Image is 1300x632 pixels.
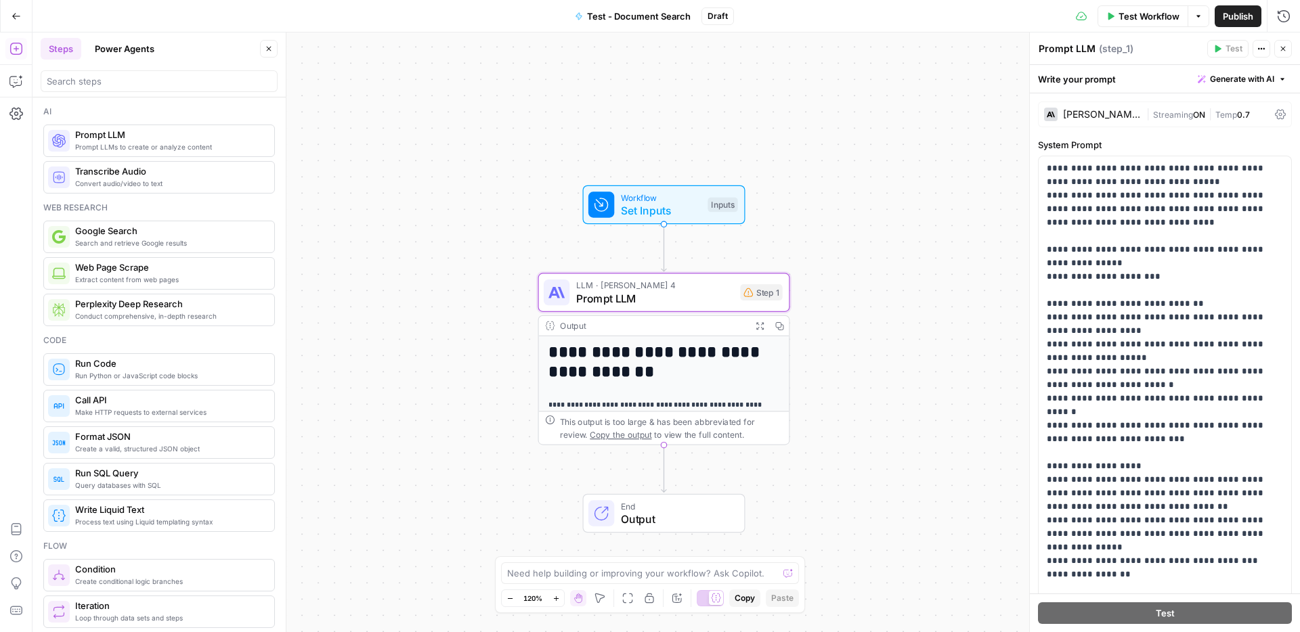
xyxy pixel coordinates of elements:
[75,178,263,189] span: Convert audio/video to text
[621,499,731,512] span: End
[1119,9,1179,23] span: Test Workflow
[1099,42,1133,55] span: ( step_1 )
[662,445,666,493] g: Edge from step_1 to end
[1038,602,1292,624] button: Test
[560,319,745,332] div: Output
[1039,42,1096,55] textarea: Prompt LLM
[41,38,81,60] button: Steps
[1207,40,1249,58] button: Test
[1038,138,1292,152] label: System Prompt
[47,74,272,88] input: Search steps
[1098,5,1188,27] button: Test Workflow
[1153,110,1193,120] span: Streaming
[621,511,731,527] span: Output
[766,589,799,607] button: Paste
[1192,70,1292,88] button: Generate with AI
[735,592,755,604] span: Copy
[1063,110,1141,119] div: [PERSON_NAME] 4
[75,311,263,321] span: Conduct comprehensive, in-depth research
[75,261,263,274] span: Web Page Scrape
[621,191,701,204] span: Workflow
[1193,110,1205,120] span: ON
[538,185,790,225] div: WorkflowSet InputsInputs
[75,599,263,612] span: Iteration
[75,141,263,152] span: Prompt LLMs to create or analyze content
[75,480,263,491] span: Query databases with SQL
[587,9,691,23] span: Test - Document Search
[1223,9,1253,23] span: Publish
[75,297,263,311] span: Perplexity Deep Research
[75,128,263,141] span: Prompt LLM
[43,540,275,552] div: Flow
[708,198,737,212] div: Inputs
[523,593,542,604] span: 120%
[708,10,728,22] span: Draft
[75,357,263,370] span: Run Code
[75,466,263,480] span: Run SQL Query
[576,279,734,292] span: LLM · [PERSON_NAME] 4
[43,106,275,118] div: Ai
[1215,110,1237,120] span: Temp
[87,38,162,60] button: Power Agents
[75,443,263,454] span: Create a valid, structured JSON object
[771,592,794,604] span: Paste
[75,393,263,407] span: Call API
[75,576,263,587] span: Create conditional logic branches
[1226,43,1242,55] span: Test
[75,224,263,238] span: Google Search
[75,238,263,248] span: Search and retrieve Google results
[1156,606,1175,620] span: Test
[1205,107,1215,120] span: |
[1210,73,1274,85] span: Generate with AI
[576,290,734,307] span: Prompt LLM
[75,370,263,381] span: Run Python or JavaScript code blocks
[75,407,263,417] span: Make HTTP requests to external services
[1215,5,1261,27] button: Publish
[75,164,263,178] span: Transcribe Audio
[729,589,760,607] button: Copy
[75,562,263,576] span: Condition
[560,415,783,441] div: This output is too large & has been abbreviated for review. to view the full content.
[43,202,275,214] div: Web research
[567,5,699,27] button: Test - Document Search
[1237,110,1250,120] span: 0.7
[75,503,263,516] span: Write Liquid Text
[43,334,275,346] div: Code
[1030,65,1300,93] div: Write your prompt
[590,430,651,439] span: Copy the output
[740,284,782,300] div: Step 1
[662,224,666,271] g: Edge from start to step_1
[75,274,263,285] span: Extract content from web pages
[621,202,701,219] span: Set Inputs
[75,430,263,443] span: Format JSON
[538,494,790,533] div: EndOutput
[75,516,263,527] span: Process text using Liquid templating syntax
[75,612,263,623] span: Loop through data sets and steps
[1146,107,1153,120] span: |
